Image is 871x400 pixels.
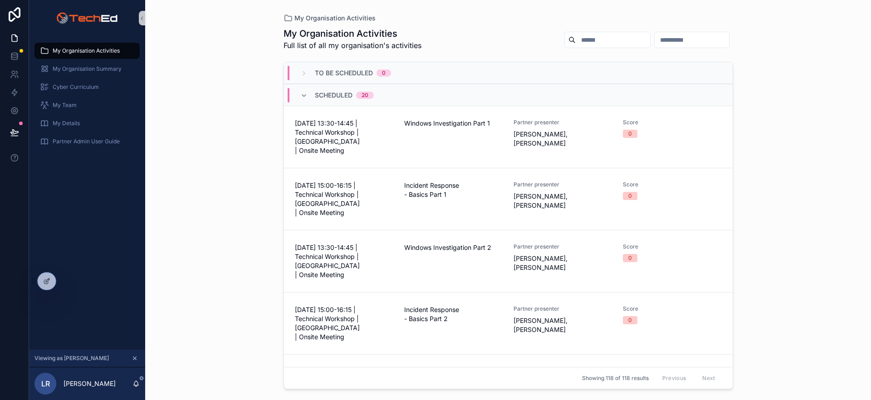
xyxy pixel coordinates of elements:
[315,68,373,78] span: To Be Scheduled
[53,120,80,127] span: My Details
[53,65,122,73] span: My Organisation Summary
[34,43,140,59] a: My Organisation Activities
[284,14,376,23] a: My Organisation Activities
[284,292,733,354] a: [DATE] 15:00-16:15 | Technical Workshop | [GEOGRAPHIC_DATA] | Onsite MeetingIncident Response - B...
[64,379,116,388] p: [PERSON_NAME]
[514,119,612,126] span: Partner presenter
[53,138,120,145] span: Partner Admin User Guide
[404,181,503,199] span: Incident Response - Basics Part 1
[514,316,612,334] span: [PERSON_NAME], [PERSON_NAME]
[514,130,612,148] span: [PERSON_NAME], [PERSON_NAME]
[34,133,140,150] a: Partner Admin User Guide
[582,375,649,382] span: Showing 118 of 118 results
[404,305,503,323] span: Incident Response - Basics Part 2
[628,254,632,262] div: 0
[284,168,733,230] a: [DATE] 15:00-16:15 | Technical Workshop | [GEOGRAPHIC_DATA] | Onsite MeetingIncident Response - B...
[514,305,612,312] span: Partner presenter
[623,243,721,250] span: Score
[628,316,632,324] div: 0
[29,36,145,161] div: scrollable content
[628,192,632,200] div: 0
[362,92,368,99] div: 20
[284,27,421,40] h1: My Organisation Activities
[53,102,77,109] span: My Team
[315,91,352,100] span: Scheduled
[623,305,721,312] span: Score
[404,243,503,252] span: Windows Investigation Part 2
[295,305,393,341] span: [DATE] 15:00-16:15 | Technical Workshop | [GEOGRAPHIC_DATA] | Onsite Meeting
[404,119,503,128] span: Windows Investigation Part 1
[284,106,733,168] a: [DATE] 13:30-14:45 | Technical Workshop | [GEOGRAPHIC_DATA] | Onsite MeetingWindows Investigation...
[56,11,117,25] img: App logo
[34,355,109,362] span: Viewing as [PERSON_NAME]
[294,14,376,23] span: My Organisation Activities
[284,230,733,292] a: [DATE] 13:30-14:45 | Technical Workshop | [GEOGRAPHIC_DATA] | Onsite MeetingWindows Investigation...
[34,97,140,113] a: My Team
[53,83,99,91] span: Cyber Curriculum
[514,181,612,188] span: Partner presenter
[628,130,632,138] div: 0
[514,254,612,272] span: [PERSON_NAME], [PERSON_NAME]
[514,243,612,250] span: Partner presenter
[41,378,50,389] span: LR
[295,181,393,217] span: [DATE] 15:00-16:15 | Technical Workshop | [GEOGRAPHIC_DATA] | Onsite Meeting
[34,115,140,132] a: My Details
[295,119,393,155] span: [DATE] 13:30-14:45 | Technical Workshop | [GEOGRAPHIC_DATA] | Onsite Meeting
[34,79,140,95] a: Cyber Curriculum
[53,47,120,54] span: My Organisation Activities
[514,192,612,210] span: [PERSON_NAME], [PERSON_NAME]
[34,61,140,77] a: My Organisation Summary
[623,181,721,188] span: Score
[284,40,421,51] p: Full list of all my organisation's activities
[623,119,721,126] span: Score
[295,243,393,279] span: [DATE] 13:30-14:45 | Technical Workshop | [GEOGRAPHIC_DATA] | Onsite Meeting
[382,69,386,77] div: 0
